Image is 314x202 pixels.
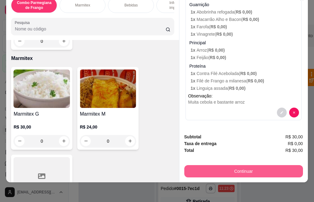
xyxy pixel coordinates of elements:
p: Macarrão Alho e Bacon ( [191,16,299,22]
span: R$ 0,00 ) [208,48,225,53]
p: Guarnição [190,2,299,8]
strong: Subtotal [184,134,201,139]
p: Vinagrete ( [191,31,299,37]
p: Marmitex [75,3,90,8]
img: product-image [13,69,70,108]
input: Pesquisa [15,26,166,32]
p: Contra Filé Acebolada ( [191,70,299,77]
h4: Marmitex G [13,110,70,118]
span: 1 x [191,17,197,22]
span: R$ 30,00 [285,133,303,140]
p: Marmitex [11,55,174,62]
span: 1 x [191,78,197,83]
p: Linguiça assada ( [191,85,299,91]
span: 1 x [191,55,197,60]
span: R$ 30,00 [285,147,303,154]
span: 1 x [191,24,197,29]
span: R$ 0,00 ) [240,71,257,76]
span: R$ 0,00 ) [210,24,227,29]
span: R$ 0,00 ) [229,86,246,91]
label: Pesquisa [15,20,32,25]
span: R$ 0,00 ) [243,17,259,22]
span: R$ 0,00 ) [248,78,264,83]
img: product-image [80,69,136,108]
span: R$ 0,00 ) [216,32,233,37]
strong: Total [184,148,194,153]
p: R$ 24,00 [80,124,136,130]
p: Feijão ( [191,54,299,61]
span: 1 x [191,71,197,76]
h4: Marmitex M [80,110,136,118]
span: 1 x [191,10,197,14]
strong: Taxa de entrega [184,141,217,146]
p: R$ 30,00 [13,124,70,130]
span: 1 x [191,86,197,91]
p: Combo Parmegiana de Frango [16,0,52,10]
span: R$ 0,00 [288,140,303,147]
p: Proteína [190,63,299,69]
p: Abobrinha refogada ( [191,9,299,15]
span: 1 x [191,32,197,37]
span: R$ 0,00 ) [236,10,252,14]
p: Informações importantes! [162,0,197,10]
p: Filé de Frango a milanesa ( [191,78,299,84]
span: 1 x [191,48,197,53]
button: decrease-product-quantity [277,108,287,117]
p: Principal [190,40,299,46]
p: Farofa ( [191,24,299,30]
div: Muita cebola e bastante arroz [188,99,299,105]
p: Observação: [188,93,299,99]
button: decrease-product-quantity [289,108,299,117]
p: Arroz ( [191,47,299,53]
button: Continuar [184,165,303,177]
span: R$ 0,00 ) [210,55,226,60]
p: Bebidas [124,3,138,8]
